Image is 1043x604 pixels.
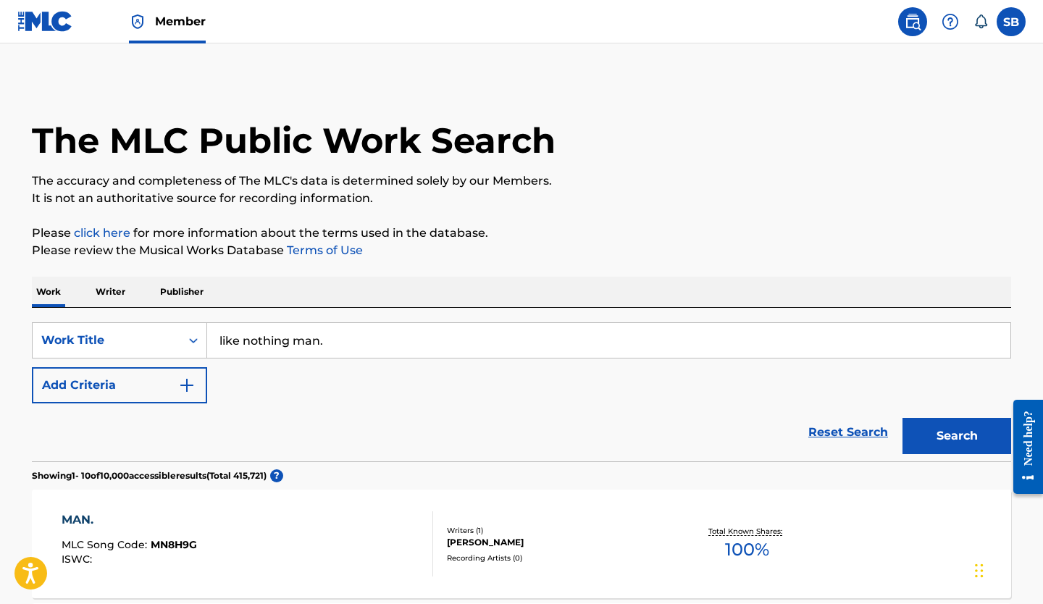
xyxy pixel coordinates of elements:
[32,119,556,162] h1: The MLC Public Work Search
[973,14,988,29] div: Notifications
[32,469,267,482] p: Showing 1 - 10 of 10,000 accessible results (Total 415,721 )
[129,13,146,30] img: Top Rightsholder
[32,322,1011,461] form: Search Form
[32,242,1011,259] p: Please review the Musical Works Database
[725,537,769,563] span: 100 %
[41,332,172,349] div: Work Title
[32,172,1011,190] p: The accuracy and completeness of The MLC's data is determined solely by our Members.
[902,418,1011,454] button: Search
[708,526,786,537] p: Total Known Shares:
[151,538,197,551] span: MN8H9G
[62,511,197,529] div: MAN.
[975,549,984,592] div: Drag
[32,367,207,403] button: Add Criteria
[936,7,965,36] div: Help
[270,469,283,482] span: ?
[971,534,1043,604] iframe: Chat Widget
[997,7,1026,36] div: User Menu
[32,190,1011,207] p: It is not an authoritative source for recording information.
[91,277,130,307] p: Writer
[447,553,666,563] div: Recording Artists ( 0 )
[904,13,921,30] img: search
[62,553,96,566] span: ISWC :
[898,7,927,36] a: Public Search
[178,377,196,394] img: 9d2ae6d4665cec9f34b9.svg
[942,13,959,30] img: help
[801,416,895,448] a: Reset Search
[17,11,73,32] img: MLC Logo
[62,538,151,551] span: MLC Song Code :
[32,490,1011,598] a: MAN.MLC Song Code:MN8H9GISWC:Writers (1)[PERSON_NAME]Recording Artists (0)Total Known Shares:100%
[32,277,65,307] p: Work
[447,525,666,536] div: Writers ( 1 )
[284,243,363,257] a: Terms of Use
[32,225,1011,242] p: Please for more information about the terms used in the database.
[74,226,130,240] a: click here
[155,13,206,30] span: Member
[447,536,666,549] div: [PERSON_NAME]
[1002,387,1043,507] iframe: Resource Center
[156,277,208,307] p: Publisher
